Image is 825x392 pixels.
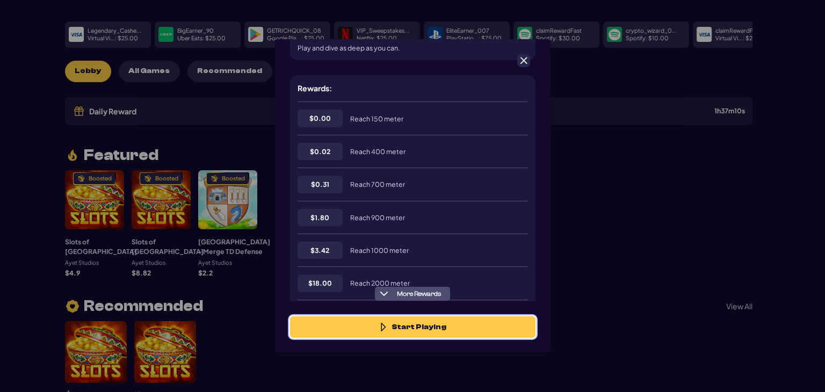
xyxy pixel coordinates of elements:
span: Reach 1000 meter [350,246,409,255]
span: $ 0.31 [311,179,329,189]
span: Reach 700 meter [350,180,405,188]
button: Start Playing [290,316,535,338]
span: Reach 900 meter [350,213,405,222]
span: $ 1.80 [310,213,329,222]
span: Reach 150 meter [350,114,403,123]
span: $ 0.02 [310,147,330,156]
p: Play and dive as deep as you can. [298,43,400,53]
button: More Rewards [375,287,450,301]
span: $ 18.00 [308,278,332,288]
span: Reach 400 meter [350,147,406,156]
span: Reach 2000 meter [350,279,410,287]
span: $ 0.00 [309,113,331,123]
span: More Rewards [393,290,445,298]
h5: Rewards: [298,83,332,94]
span: $ 3.42 [310,245,329,255]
